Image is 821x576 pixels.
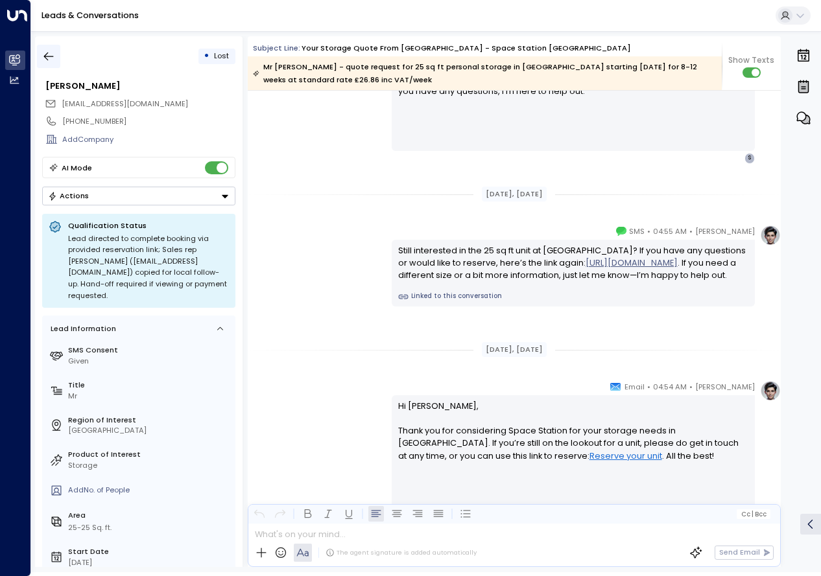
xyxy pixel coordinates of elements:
[68,449,231,460] label: Product of Interest
[252,506,267,522] button: Undo
[68,546,231,557] label: Start Date
[653,380,687,393] span: 04:54 AM
[68,220,229,231] p: Qualification Status
[272,506,288,522] button: Redo
[398,244,749,282] div: Still interested in the 25 sq ft unit at [GEOGRAPHIC_DATA]? If you have any questions or would li...
[62,98,188,109] span: [EMAIL_ADDRESS][DOMAIN_NAME]
[62,116,235,127] div: [PHONE_NUMBER]
[68,345,231,356] label: SMS Consent
[68,557,231,568] div: [DATE]
[689,225,693,238] span: •
[68,460,231,471] div: Storage
[68,425,231,436] div: [GEOGRAPHIC_DATA]
[752,511,754,518] span: |
[760,225,781,246] img: profile-logo.png
[744,153,755,163] div: S
[728,54,774,66] span: Show Texts
[204,47,209,65] div: •
[47,323,116,334] div: Lead Information
[68,356,231,367] div: Given
[214,51,229,61] span: Lost
[695,380,755,393] span: [PERSON_NAME]
[398,400,749,474] p: Hi [PERSON_NAME], Thank you for considering Space Station for your storage needs in [GEOGRAPHIC_D...
[68,522,112,533] div: 25-25 Sq. ft.
[302,43,631,54] div: Your storage quote from [GEOGRAPHIC_DATA] - Space Station [GEOGRAPHIC_DATA]
[326,548,477,557] div: The agent signature is added automatically
[68,510,231,521] label: Area
[586,257,678,269] a: [URL][DOMAIN_NAME]
[629,225,645,238] span: SMS
[737,509,770,519] button: Cc|Bcc
[647,380,650,393] span: •
[625,380,645,393] span: Email
[741,511,767,518] span: Cc Bcc
[68,391,231,402] div: Mr
[68,485,231,496] div: AddNo. of People
[68,415,231,426] label: Region of Interest
[653,225,687,238] span: 04:55 AM
[760,380,781,401] img: profile-logo.png
[42,187,235,205] button: Actions
[42,10,139,21] a: Leads & Conversations
[48,191,89,200] div: Actions
[68,233,229,302] div: Lead directed to complete booking via provided reservation link; Sales rep [PERSON_NAME] ([EMAIL_...
[695,225,755,238] span: [PERSON_NAME]
[68,380,231,391] label: Title
[482,187,547,202] div: [DATE], [DATE]
[62,134,235,145] div: AddCompany
[253,60,715,86] div: Mr [PERSON_NAME] - quote request for 25 sq ft personal storage in [GEOGRAPHIC_DATA] starting [DAT...
[45,80,235,92] div: [PERSON_NAME]
[42,187,235,205] div: Button group with a nested menu
[253,43,300,53] span: Subject Line:
[589,450,662,462] a: Reserve your unit
[482,342,547,357] div: [DATE], [DATE]
[689,380,693,393] span: •
[647,225,650,238] span: •
[62,161,92,174] div: AI Mode
[62,98,188,109] span: sojjx12@gmail.com
[398,292,749,302] a: Linked to this conversation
